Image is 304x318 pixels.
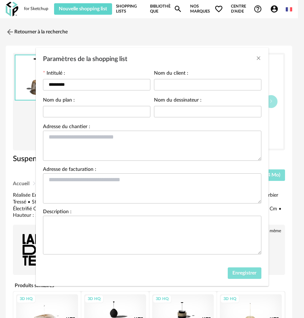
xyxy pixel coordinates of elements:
label: Adresse du chantier : [43,124,90,131]
label: Nom du dessinateur : [154,98,202,104]
span: Enregistrer [232,271,256,276]
label: Nom du client : [154,71,188,77]
label: Adresse de facturation : [43,167,96,173]
label: Description : [43,209,72,216]
span: Paramètres de la shopping list [43,56,127,62]
label: Intitulé : [43,71,65,77]
button: Close [256,55,261,62]
button: Enregistrer [228,267,261,279]
div: Paramètres de la shopping list [36,48,269,286]
label: Nom du plan : [43,98,75,104]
